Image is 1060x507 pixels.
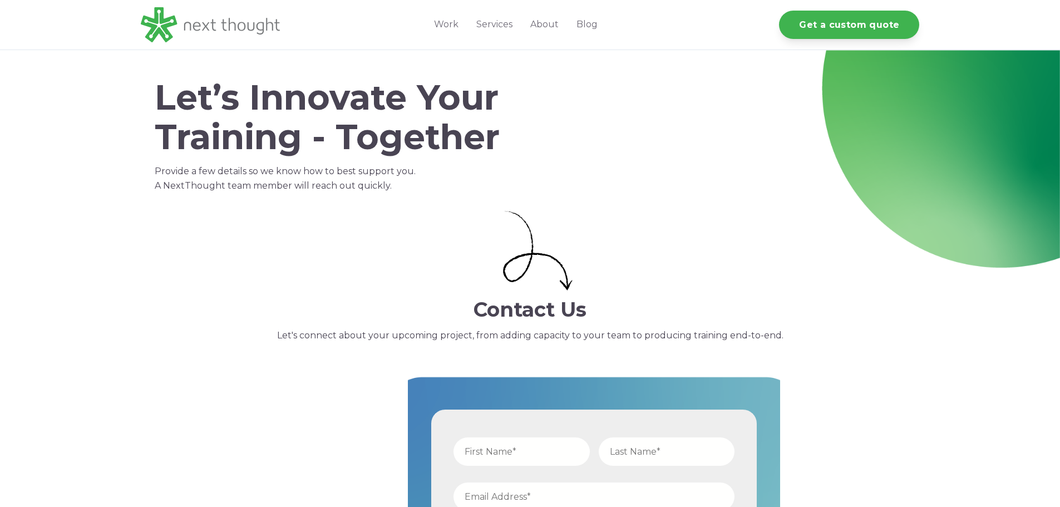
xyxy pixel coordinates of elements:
[453,437,590,466] input: First Name*
[599,437,735,466] input: Last Name*
[141,298,920,321] h2: Contact Us
[155,76,500,158] span: Let’s Innovate Your Training - Together
[141,7,280,42] img: LG - NextThought Logo
[155,180,392,191] span: A NextThought team member will reach out quickly.
[155,166,416,176] span: Provide a few details so we know how to best support you.
[503,211,573,291] img: Small curly arrow
[779,11,919,39] a: Get a custom quote
[141,328,920,343] p: Let's connect about your upcoming project, from adding capacity to your team to producing trainin...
